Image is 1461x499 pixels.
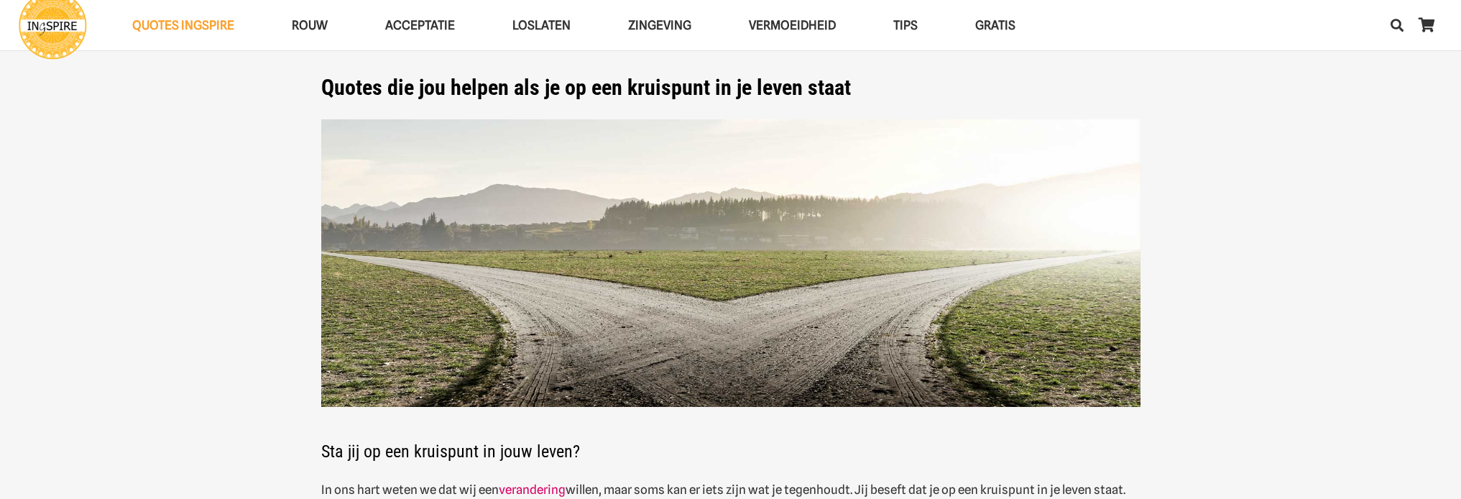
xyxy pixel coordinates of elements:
h1: Quotes die jou helpen als je op een kruispunt in je leven staat [321,75,1140,101]
a: LoslatenLoslaten Menu [484,7,599,44]
span: ROUW [292,18,328,32]
span: Zingeving [628,18,691,32]
a: Zoeken [1383,7,1411,43]
img: inzichten van ingspire.nl die jou helpen als je op een kruispunt in je leven staat [321,119,1140,408]
a: GRATISGRATIS Menu [946,7,1044,44]
span: VERMOEIDHEID [749,18,836,32]
a: VERMOEIDHEIDVERMOEIDHEID Menu [720,7,865,44]
a: ROUWROUW Menu [263,7,356,44]
span: Acceptatie [385,18,455,32]
span: GRATIS [975,18,1015,32]
span: Loslaten [512,18,571,32]
a: QUOTES INGSPIREQUOTES INGSPIRE Menu [103,7,263,44]
span: TIPS [893,18,918,32]
a: TIPSTIPS Menu [865,7,946,44]
a: ZingevingZingeving Menu [599,7,720,44]
a: verandering [499,482,566,497]
span: QUOTES INGSPIRE [132,18,234,32]
a: AcceptatieAcceptatie Menu [356,7,484,44]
